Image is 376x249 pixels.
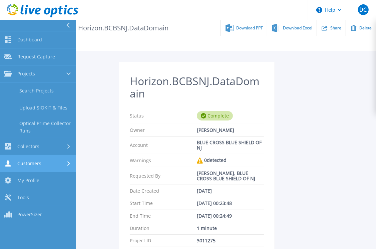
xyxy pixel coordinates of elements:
span: Collectors [17,144,39,150]
span: Download Excel [283,26,312,30]
p: Warnings [130,158,197,164]
p: Requested By [130,171,197,181]
div: [PERSON_NAME] [197,128,264,133]
div: 1 minute [197,226,264,231]
p: Duration [130,226,197,231]
p: End Time [130,213,197,219]
div: [DATE] 00:23:48 [197,201,264,206]
p: Owner [130,128,197,133]
span: PowerSizer [17,212,42,218]
span: Share [330,26,341,30]
p: Status [130,111,197,120]
p: Date Created [130,188,197,194]
div: [DATE] 00:24:49 [197,213,264,219]
p: Data Domain [32,24,169,32]
div: 0 detected [197,158,264,164]
div: 3011275 [197,238,264,243]
span: My Profile [17,178,39,184]
span: Projects [17,71,35,77]
span: Horizon.BCBSNJ.DataDomain [74,24,169,32]
div: Complete [197,111,233,120]
span: Dashboard [17,37,42,43]
span: Download PPT [236,26,263,30]
h2: Horizon.BCBSNJ.DataDomain [130,75,264,100]
div: [DATE] [197,188,264,194]
span: Request Capture [17,54,55,60]
p: Project ID [130,238,197,243]
span: Customers [17,161,41,167]
span: Delete [359,26,372,30]
div: [PERSON_NAME], BLUE CROSS BLUE SHIELD OF NJ [197,171,264,181]
p: Start Time [130,201,197,206]
p: Account [130,140,197,151]
span: Tools [17,195,29,201]
span: DC [359,7,367,12]
div: BLUE CROSS BLUE SHIELD OF NJ [197,140,264,151]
